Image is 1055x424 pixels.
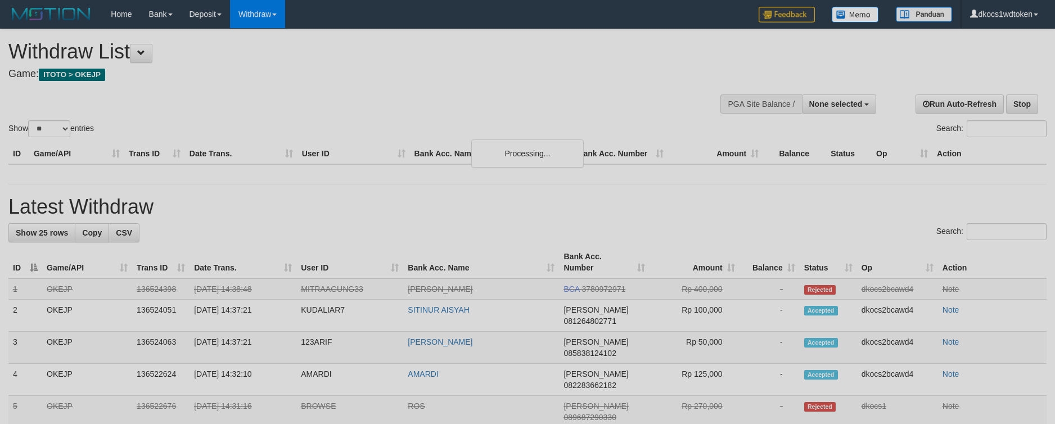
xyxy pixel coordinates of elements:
[132,278,190,300] td: 136524398
[116,228,132,237] span: CSV
[8,246,42,278] th: ID: activate to sort column descending
[190,364,296,396] td: [DATE] 14:32:10
[185,143,297,164] th: Date Trans.
[857,300,938,332] td: dkocs2bcawd4
[408,305,469,314] a: SITINUR AISYAH
[8,332,42,364] td: 3
[804,285,836,295] span: Rejected
[857,332,938,364] td: dkocs2bcawd4
[932,143,1047,164] th: Action
[943,285,959,294] a: Note
[42,300,132,332] td: OKEJP
[802,94,877,114] button: None selected
[132,332,190,364] td: 136524063
[297,143,410,164] th: User ID
[8,278,42,300] td: 1
[1006,94,1038,114] a: Stop
[800,246,857,278] th: Status: activate to sort column ascending
[936,223,1047,240] label: Search:
[938,246,1047,278] th: Action
[872,143,932,164] th: Op
[943,305,959,314] a: Note
[943,369,959,378] a: Note
[740,246,800,278] th: Balance: activate to sort column ascending
[28,120,70,137] select: Showentries
[650,332,740,364] td: Rp 50,000
[124,143,185,164] th: Trans ID
[190,332,296,364] td: [DATE] 14:37:21
[916,94,1004,114] a: Run Auto-Refresh
[563,337,628,346] span: [PERSON_NAME]
[190,300,296,332] td: [DATE] 14:37:21
[132,364,190,396] td: 136522624
[403,246,559,278] th: Bank Acc. Name: activate to sort column ascending
[967,120,1047,137] input: Search:
[857,364,938,396] td: dkocs2bcawd4
[471,139,584,168] div: Processing...
[8,196,1047,218] h1: Latest Withdraw
[896,7,952,22] img: panduan.png
[573,143,668,164] th: Bank Acc. Number
[408,337,472,346] a: [PERSON_NAME]
[720,94,801,114] div: PGA Site Balance /
[759,7,815,22] img: Feedback.jpg
[408,285,472,294] a: [PERSON_NAME]
[75,223,109,242] a: Copy
[408,369,438,378] a: AMARDI
[16,228,68,237] span: Show 25 rows
[809,100,863,109] span: None selected
[857,278,938,300] td: dkocs2bcawd4
[42,278,132,300] td: OKEJP
[650,246,740,278] th: Amount: activate to sort column ascending
[967,223,1047,240] input: Search:
[296,364,403,396] td: AMARDI
[296,332,403,364] td: 123ARIF
[563,349,616,358] span: Copy 085838124102 to clipboard
[650,278,740,300] td: Rp 400,000
[42,332,132,364] td: OKEJP
[42,364,132,396] td: OKEJP
[563,317,616,326] span: Copy 081264802771 to clipboard
[559,246,649,278] th: Bank Acc. Number: activate to sort column ascending
[8,120,94,137] label: Show entries
[8,364,42,396] td: 4
[8,6,94,22] img: MOTION_logo.png
[763,143,826,164] th: Balance
[804,402,836,412] span: Rejected
[943,337,959,346] a: Note
[832,7,879,22] img: Button%20Memo.svg
[410,143,574,164] th: Bank Acc. Name
[650,300,740,332] td: Rp 100,000
[740,364,800,396] td: -
[8,223,75,242] a: Show 25 rows
[581,285,625,294] span: Copy 3780972971 to clipboard
[8,40,692,63] h1: Withdraw List
[563,413,616,422] span: Copy 089687290330 to clipboard
[190,278,296,300] td: [DATE] 14:38:48
[740,300,800,332] td: -
[936,120,1047,137] label: Search:
[296,300,403,332] td: KUDALIAR7
[190,246,296,278] th: Date Trans.: activate to sort column ascending
[857,246,938,278] th: Op: activate to sort column ascending
[943,402,959,411] a: Note
[296,246,403,278] th: User ID: activate to sort column ascending
[39,69,105,81] span: ITOTO > OKEJP
[132,246,190,278] th: Trans ID: activate to sort column ascending
[804,370,838,380] span: Accepted
[408,402,425,411] a: ROS
[109,223,139,242] a: CSV
[668,143,763,164] th: Amount
[132,300,190,332] td: 136524051
[8,143,29,164] th: ID
[8,300,42,332] td: 2
[804,306,838,315] span: Accepted
[563,369,628,378] span: [PERSON_NAME]
[8,69,692,80] h4: Game:
[42,246,132,278] th: Game/API: activate to sort column ascending
[563,285,579,294] span: BCA
[29,143,124,164] th: Game/API
[563,402,628,411] span: [PERSON_NAME]
[804,338,838,348] span: Accepted
[563,305,628,314] span: [PERSON_NAME]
